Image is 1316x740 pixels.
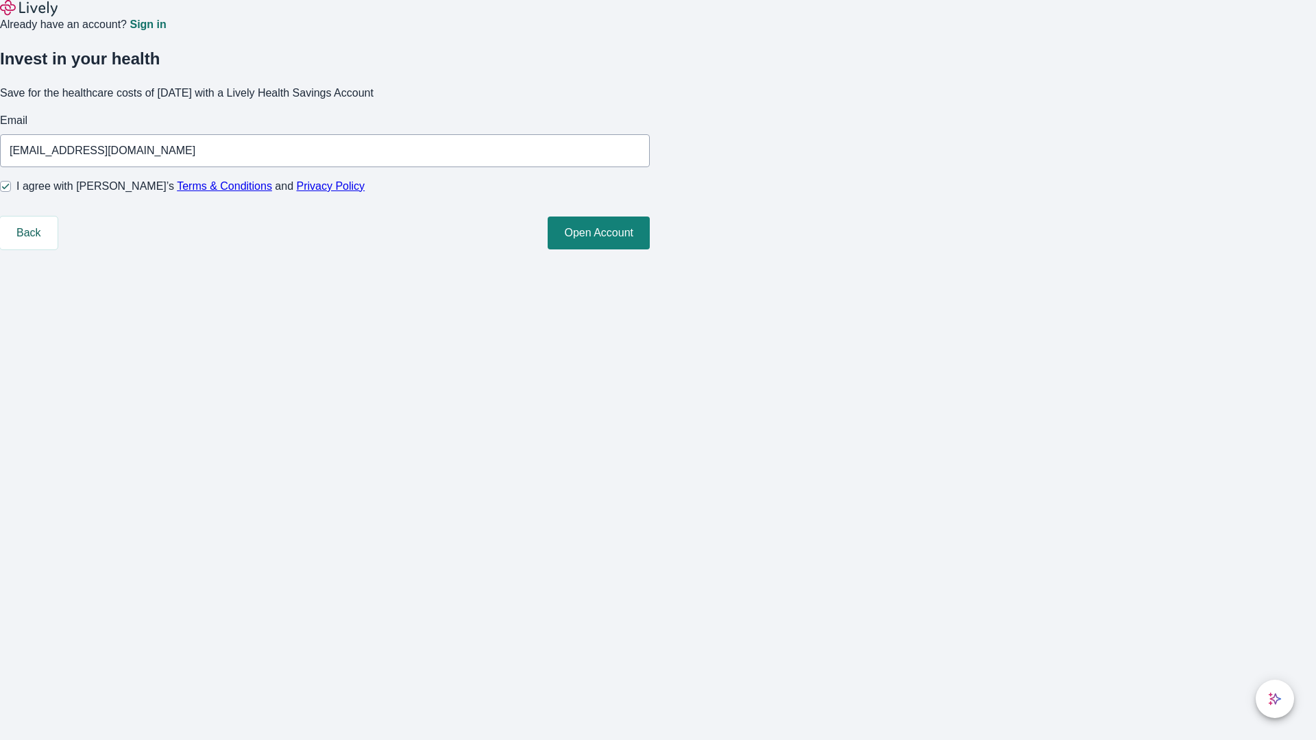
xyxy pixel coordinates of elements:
button: Open Account [548,217,650,249]
a: Terms & Conditions [177,180,272,192]
svg: Lively AI Assistant [1268,692,1282,706]
span: I agree with [PERSON_NAME]’s and [16,178,365,195]
a: Sign in [130,19,166,30]
a: Privacy Policy [297,180,365,192]
button: chat [1256,680,1294,718]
